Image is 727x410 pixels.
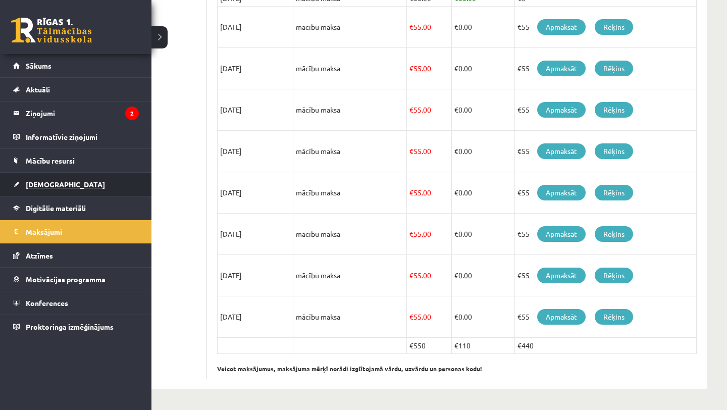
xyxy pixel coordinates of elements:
[537,143,586,159] a: Apmaksāt
[454,229,458,238] span: €
[451,338,514,354] td: €110
[26,275,106,284] span: Motivācijas programma
[451,7,514,48] td: 0.00
[454,312,458,321] span: €
[409,64,413,73] span: €
[26,220,139,243] legend: Maksājumi
[407,131,452,172] td: 55.00
[13,244,139,267] a: Atzīmes
[218,255,293,296] td: [DATE]
[454,146,458,156] span: €
[293,172,407,214] td: mācību maksa
[218,131,293,172] td: [DATE]
[293,48,407,89] td: mācību maksa
[13,268,139,291] a: Motivācijas programma
[293,255,407,296] td: mācību maksa
[537,309,586,325] a: Apmaksāt
[407,89,452,131] td: 55.00
[514,7,696,48] td: €55
[409,22,413,31] span: €
[595,61,633,76] a: Rēķins
[26,251,53,260] span: Atzīmes
[26,298,68,307] span: Konferences
[409,105,413,114] span: €
[595,185,633,200] a: Rēķins
[514,48,696,89] td: €55
[595,309,633,325] a: Rēķins
[537,185,586,200] a: Apmaksāt
[409,271,413,280] span: €
[451,48,514,89] td: 0.00
[293,131,407,172] td: mācību maksa
[409,229,413,238] span: €
[11,18,92,43] a: Rīgas 1. Tālmācības vidusskola
[451,131,514,172] td: 0.00
[13,78,139,101] a: Aktuāli
[13,196,139,220] a: Digitālie materiāli
[218,89,293,131] td: [DATE]
[537,102,586,118] a: Apmaksāt
[537,268,586,283] a: Apmaksāt
[514,89,696,131] td: €55
[407,214,452,255] td: 55.00
[293,214,407,255] td: mācību maksa
[407,172,452,214] td: 55.00
[217,365,482,373] b: Veicot maksājumus, maksājuma mērķī norādi izglītojamā vārdu, uzvārdu un personas kodu!
[451,255,514,296] td: 0.00
[454,271,458,280] span: €
[218,48,293,89] td: [DATE]
[407,48,452,89] td: 55.00
[26,180,105,189] span: [DEMOGRAPHIC_DATA]
[537,19,586,35] a: Apmaksāt
[514,255,696,296] td: €55
[537,226,586,242] a: Apmaksāt
[407,338,452,354] td: €550
[13,125,139,148] a: Informatīvie ziņojumi
[13,54,139,77] a: Sākums
[514,131,696,172] td: €55
[218,214,293,255] td: [DATE]
[293,296,407,338] td: mācību maksa
[26,85,50,94] span: Aktuāli
[514,172,696,214] td: €55
[125,107,139,120] i: 2
[595,143,633,159] a: Rēķins
[218,7,293,48] td: [DATE]
[537,61,586,76] a: Apmaksāt
[454,64,458,73] span: €
[454,188,458,197] span: €
[514,338,696,354] td: €440
[595,19,633,35] a: Rēķins
[407,255,452,296] td: 55.00
[26,61,51,70] span: Sākums
[26,125,139,148] legend: Informatīvie ziņojumi
[454,22,458,31] span: €
[514,296,696,338] td: €55
[26,156,75,165] span: Mācību resursi
[407,296,452,338] td: 55.00
[409,312,413,321] span: €
[595,226,633,242] a: Rēķins
[514,214,696,255] td: €55
[451,214,514,255] td: 0.00
[26,203,86,213] span: Digitālie materiāli
[13,220,139,243] a: Maksājumi
[26,322,114,331] span: Proktoringa izmēģinājums
[293,7,407,48] td: mācību maksa
[13,173,139,196] a: [DEMOGRAPHIC_DATA]
[595,102,633,118] a: Rēķins
[595,268,633,283] a: Rēķins
[451,89,514,131] td: 0.00
[218,172,293,214] td: [DATE]
[13,315,139,338] a: Proktoringa izmēģinājums
[409,188,413,197] span: €
[13,149,139,172] a: Mācību resursi
[13,291,139,315] a: Konferences
[451,296,514,338] td: 0.00
[454,105,458,114] span: €
[407,7,452,48] td: 55.00
[218,296,293,338] td: [DATE]
[293,89,407,131] td: mācību maksa
[26,101,139,125] legend: Ziņojumi
[409,146,413,156] span: €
